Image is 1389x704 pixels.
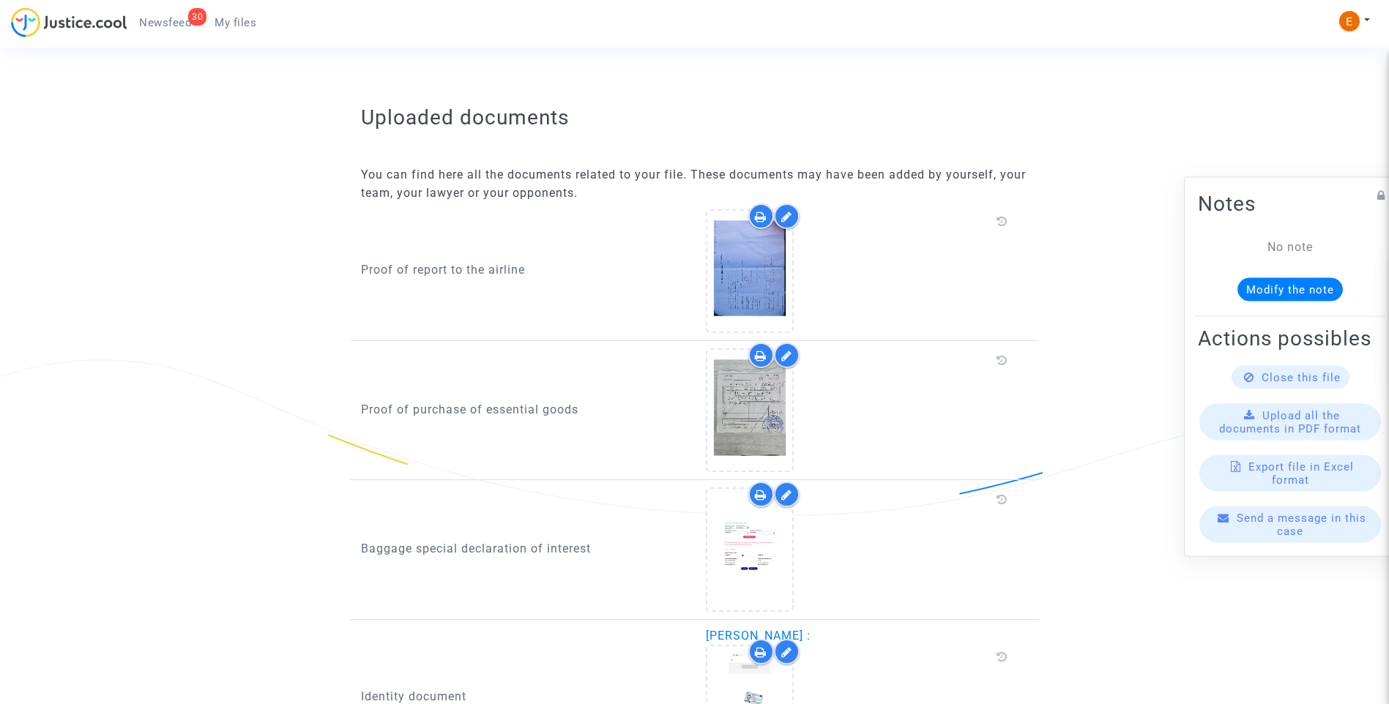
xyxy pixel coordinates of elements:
[1198,191,1382,217] h2: Notes
[1339,11,1360,31] img: ACg8ocIeiFvHKe4dA5oeRFd_CiCnuxWUEc1A2wYhRJE3TTWt=s96-c
[188,8,206,26] div: 30
[361,105,1028,130] h2: Uploaded documents
[215,16,256,29] span: My files
[1219,409,1361,435] span: Upload all the documents in PDF format
[706,629,811,643] span: [PERSON_NAME] :
[11,7,127,37] img: jc-logo.svg
[127,12,203,34] a: 30Newsfeed
[139,16,191,29] span: Newsfeed
[1262,371,1341,384] span: Close this file
[203,12,268,34] a: My files
[1248,460,1354,487] span: Export file in Excel format
[1237,512,1366,538] span: Send a message in this case
[361,168,1026,200] span: You can find here all the documents related to your file. These documents may have been added by ...
[1198,326,1382,351] h2: Actions possibles
[1220,239,1360,256] div: No note
[361,261,684,279] p: Proof of report to the airline
[361,400,684,419] p: Proof of purchase of essential goods
[1237,278,1343,302] button: Modify the note
[361,539,684,558] p: Baggage special declaration of interest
